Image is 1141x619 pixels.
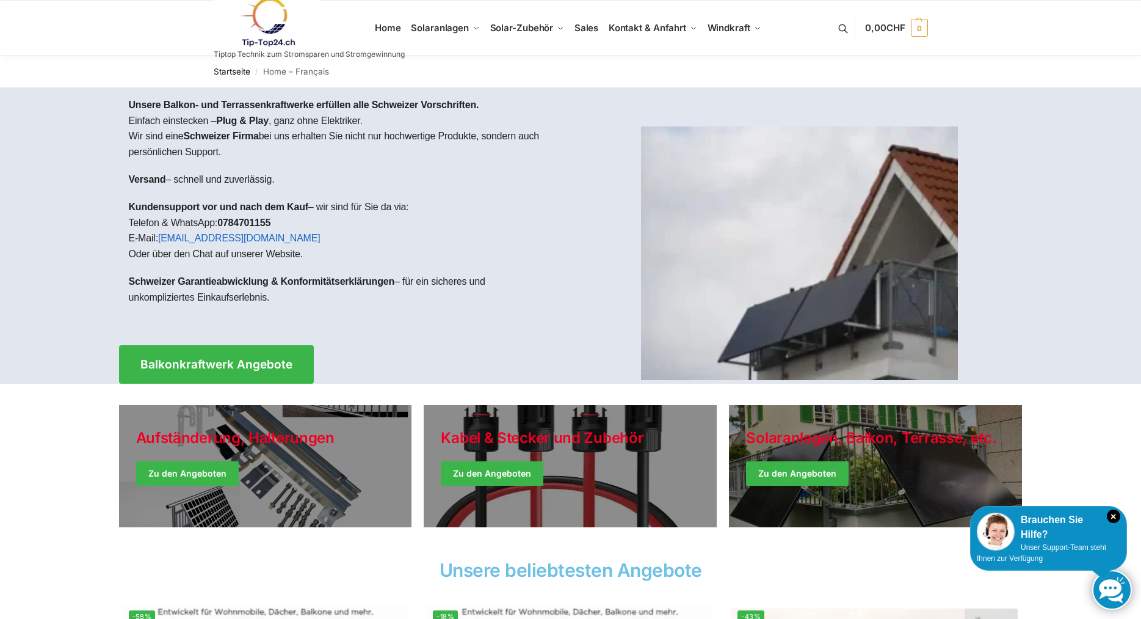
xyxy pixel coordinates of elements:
[702,1,766,56] a: Windkraft
[641,126,958,380] img: Home - Français 1
[119,87,571,326] div: Einfach einstecken – , ganz ohne Elektriker.
[1107,510,1120,523] i: Schließen
[183,131,258,141] strong: Schweizer Firma
[129,128,561,159] p: Wir sind eine bei uns erhalten Sie nicht nur hochwertige Produkte, sondern auch persönlichen Supp...
[977,543,1106,563] span: Unser Support-Team steht Ihnen zur Verfügung
[569,1,603,56] a: Sales
[424,405,717,527] a: Holiday Style
[214,56,928,87] nav: Breadcrumb
[216,115,269,126] strong: Plug & Play
[603,1,702,56] a: Kontakt & Anfahrt
[911,20,928,37] span: 0
[129,202,308,212] strong: Kundensupport vor und nach dem Kauf
[217,218,270,228] strong: 0784701155
[729,405,1022,527] a: Winter Jackets
[977,513,1120,542] div: Brauchen Sie Hilfe?
[574,22,599,34] span: Sales
[129,172,561,188] p: – schnell und zuverlässig.
[865,10,927,46] a: 0,00CHF 0
[129,174,166,185] strong: Versand
[708,22,750,34] span: Windkraft
[411,22,469,34] span: Solaranlagen
[158,233,321,243] a: [EMAIL_ADDRESS][DOMAIN_NAME]
[865,22,905,34] span: 0,00
[609,22,686,34] span: Kontakt & Anfahrt
[886,22,905,34] span: CHF
[119,345,314,384] a: Balkonkraftwerk Angebote
[250,67,263,77] span: /
[485,1,569,56] a: Solar-Zubehör
[129,276,395,287] strong: Schweizer Garantieabwicklung & Konformitätserklärungen
[140,359,292,370] span: Balkonkraftwerk Angebote
[129,199,561,262] p: – wir sind für Sie da via: Telefon & WhatsApp: E-Mail: Oder über den Chat auf unserer Website.
[129,274,561,305] p: – für ein sicheres und unkompliziertes Einkaufserlebnis.
[406,1,485,56] a: Solaranlagen
[119,561,1023,579] h2: Unsere beliebtesten Angebote
[129,100,479,110] strong: Unsere Balkon- und Terrassenkraftwerke erfüllen alle Schweizer Vorschriften.
[977,513,1015,551] img: Customer service
[214,51,405,58] p: Tiptop Technik zum Stromsparen und Stromgewinnung
[119,405,412,527] a: Holiday Style
[214,67,250,76] a: Startseite
[490,22,554,34] span: Solar-Zubehör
